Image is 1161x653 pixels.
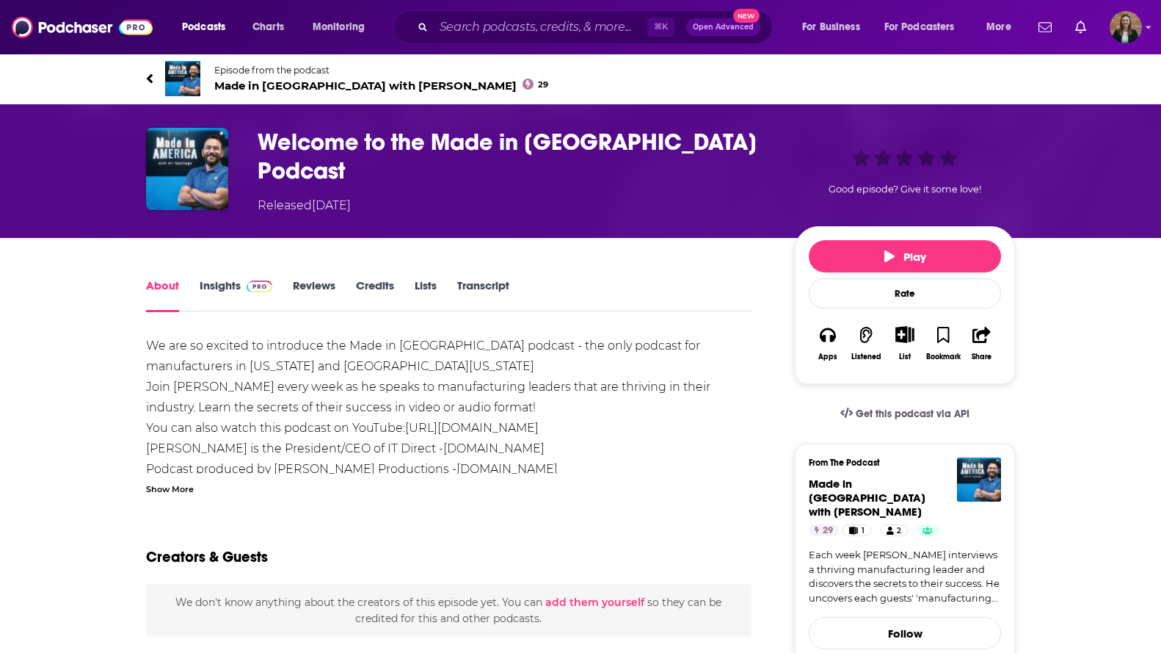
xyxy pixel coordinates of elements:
[258,128,771,185] h1: Welcome to the Made in America Podcast
[884,17,955,37] span: For Podcasters
[809,317,847,370] button: Apps
[146,61,1015,96] a: Made in America with Ari SantiagoEpisode from the podcastMade in [GEOGRAPHIC_DATA] with [PERSON_N...
[356,278,394,312] a: Credits
[405,421,539,435] a: [URL][DOMAIN_NAME]
[963,317,1001,370] button: Share
[972,353,991,361] div: Share
[809,548,1001,605] a: Each week [PERSON_NAME] interviews a thriving manufacturing leader and discovers the secrets to t...
[172,15,244,39] button: open menu
[809,477,925,519] a: Made in America with Ari Santiago
[823,524,833,538] span: 29
[924,317,962,370] button: Bookmark
[538,82,548,88] span: 29
[818,353,837,361] div: Apps
[434,15,647,39] input: Search podcasts, credits, & more...
[146,128,228,210] img: Welcome to the Made in America Podcast
[829,396,981,432] a: Get this podcast via API
[856,408,969,420] span: Get this podcast via API
[899,352,911,361] div: List
[809,617,1001,649] button: Follow
[875,15,976,39] button: open menu
[809,240,1001,273] button: Play
[686,18,760,36] button: Open AdvancedNew
[693,24,754,31] span: Open Advanced
[884,250,926,264] span: Play
[986,17,1011,37] span: More
[1110,11,1142,43] button: Show profile menu
[886,317,924,370] div: Show More ButtonList
[976,15,1030,39] button: open menu
[1069,15,1092,40] a: Show notifications dropdown
[200,278,272,312] a: InsightsPodchaser Pro
[842,524,871,536] a: 1
[1110,11,1142,43] img: User Profile
[545,596,644,608] button: add them yourself
[443,441,545,455] a: [DOMAIN_NAME]
[847,317,885,370] button: Listened
[862,524,865,538] span: 1
[247,281,272,292] img: Podchaser Pro
[802,17,860,37] span: For Business
[12,13,153,41] img: Podchaser - Follow, Share and Rate Podcasts
[880,524,908,536] a: 2
[252,17,284,37] span: Charts
[214,79,548,93] span: Made in [GEOGRAPHIC_DATA] with [PERSON_NAME]
[293,278,335,312] a: Reviews
[457,278,509,312] a: Transcript
[889,326,920,342] button: Show More Button
[829,184,981,195] span: Good episode? Give it some love!
[733,9,760,23] span: New
[407,10,787,44] div: Search podcasts, credits, & more...
[809,458,989,468] h3: From The Podcast
[926,353,961,361] div: Bookmark
[809,477,925,519] span: Made in [GEOGRAPHIC_DATA] with [PERSON_NAME]
[897,524,901,538] span: 2
[175,596,721,625] span: We don't know anything about the creators of this episode yet . You can so they can be credited f...
[415,278,437,312] a: Lists
[146,548,268,566] h2: Creators & Guests
[809,278,1001,309] div: Rate
[302,15,384,39] button: open menu
[1033,15,1058,40] a: Show notifications dropdown
[165,61,200,96] img: Made in America with Ari Santiago
[214,65,548,76] span: Episode from the podcast
[957,458,1001,502] img: Made in America with Ari Santiago
[647,18,674,37] span: ⌘ K
[792,15,878,39] button: open menu
[456,462,558,476] a: [DOMAIN_NAME]
[851,353,881,361] div: Listened
[182,17,225,37] span: Podcasts
[243,15,293,39] a: Charts
[146,278,179,312] a: About
[1110,11,1142,43] span: Logged in as k_burns
[809,524,839,536] a: 29
[258,197,351,214] div: Released [DATE]
[313,17,365,37] span: Monitoring
[146,336,751,480] div: We are so excited to introduce the Made in [GEOGRAPHIC_DATA] podcast - the only podcast for manuf...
